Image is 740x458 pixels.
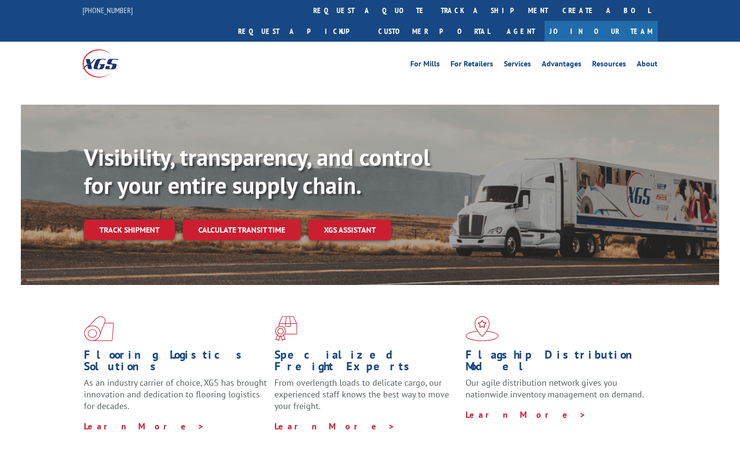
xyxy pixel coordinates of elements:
[308,220,391,240] a: XGS ASSISTANT
[231,21,371,42] a: Request a pickup
[274,377,458,420] p: From overlength loads to delicate cargo, our experienced staff knows the best way to move your fr...
[637,60,658,71] a: About
[84,220,175,240] a: Track shipment
[84,349,267,377] h1: Flooring Logistics Solutions
[410,60,440,71] a: For Mills
[466,377,644,400] span: Our agile distribution network gives you nationwide inventory management on demand.
[466,316,499,341] img: xgs-icon-flagship-distribution-model-red
[84,316,114,341] img: xgs-icon-total-supply-chain-intelligence-red
[82,5,133,15] a: [PHONE_NUMBER]
[450,60,493,71] a: For Retailers
[545,21,658,42] a: Join Our Team
[592,60,626,71] a: Resources
[466,349,649,377] h1: Flagship Distribution Model
[274,349,458,377] h1: Specialized Freight Experts
[84,421,205,432] a: Learn More >
[504,60,531,71] a: Services
[274,316,297,341] img: xgs-icon-focused-on-flooring-red
[84,377,267,411] span: As an industry carrier of choice, XGS has brought innovation and dedication to flooring logistics...
[84,142,430,200] b: Visibility, transparency, and control for your entire supply chain.
[371,21,497,42] a: Customer Portal
[542,60,581,71] a: Advantages
[466,409,586,420] a: Learn More >
[183,220,301,240] a: Calculate transit time
[497,21,545,42] a: Agent
[274,421,395,432] a: Learn More >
